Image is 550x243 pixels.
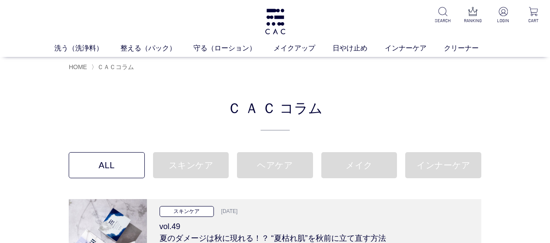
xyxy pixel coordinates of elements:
[493,17,513,24] p: LOGIN
[433,17,453,24] p: SEARCH
[333,43,385,53] a: 日やけ止め
[97,63,134,70] a: ＣＡＣコラム
[216,207,238,216] p: [DATE]
[54,43,120,53] a: 洗う（洗浄料）
[444,43,496,53] a: クリーナー
[463,17,483,24] p: RANKING
[69,152,145,178] a: ALL
[237,152,313,178] a: ヘアケア
[321,152,397,178] a: メイク
[523,17,543,24] p: CART
[273,43,333,53] a: メイクアップ
[120,43,193,53] a: 整える（パック）
[69,97,481,130] h2: ＣＡＣ
[91,63,136,71] li: 〉
[385,43,444,53] a: インナーケア
[433,7,453,24] a: SEARCH
[153,152,229,178] a: スキンケア
[280,97,323,118] span: コラム
[160,206,214,217] p: スキンケア
[193,43,273,53] a: 守る（ローション）
[523,7,543,24] a: CART
[405,152,481,178] a: インナーケア
[264,9,287,34] img: logo
[463,7,483,24] a: RANKING
[493,7,513,24] a: LOGIN
[69,63,87,70] a: HOME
